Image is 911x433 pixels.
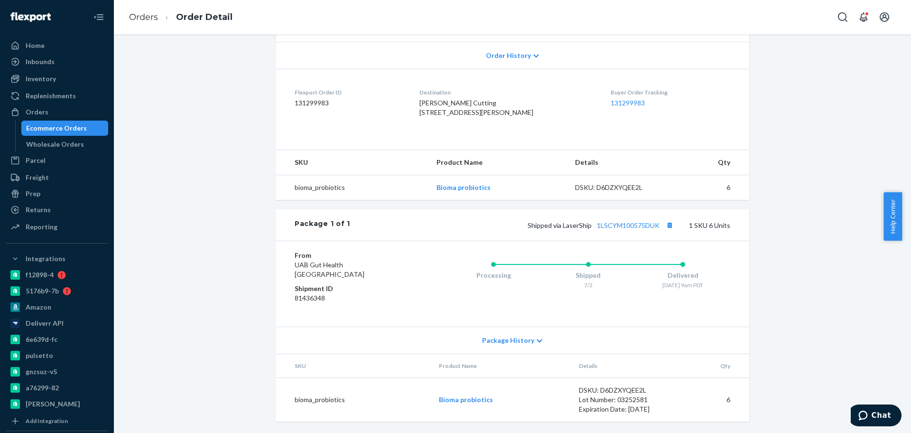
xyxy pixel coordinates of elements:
div: Add Integration [26,417,68,425]
div: Inbounds [26,57,55,66]
a: Ecommerce Orders [21,121,109,136]
div: Replenishments [26,91,76,101]
a: Add Integration [6,415,108,427]
th: Product Name [431,354,571,378]
button: Integrations [6,251,108,266]
button: Open Search Box [833,8,852,27]
div: 7/2 [541,281,636,289]
a: Reporting [6,219,108,235]
div: Integrations [26,254,65,264]
a: Parcel [6,153,108,168]
div: 6e639d-fc [26,335,57,344]
a: pulsetto [6,348,108,363]
div: a76299-82 [26,383,59,393]
dd: 131299983 [295,98,404,108]
th: Details [567,150,672,175]
a: Inbounds [6,54,108,69]
div: 1 SKU 6 Units [350,219,730,231]
div: Parcel [26,156,46,165]
div: Wholesale Orders [26,140,84,149]
dt: Buyer Order Tracking [611,88,730,96]
a: f12898-4 [6,267,108,282]
div: Orders [26,107,48,117]
div: Returns [26,205,51,215]
a: Bioma probiotics [439,395,493,404]
a: [PERSON_NAME] [6,396,108,412]
button: Close Navigation [89,8,108,27]
td: 6 [671,175,749,200]
div: Home [26,41,45,50]
dt: From [295,251,408,260]
a: Freight [6,170,108,185]
div: Package 1 of 1 [295,219,350,231]
div: f12898-4 [26,270,54,280]
img: Flexport logo [10,12,51,22]
button: Open notifications [854,8,873,27]
td: bioma_probiotics [276,378,431,422]
div: Amazon [26,302,51,312]
span: UAB Gut Health [GEOGRAPHIC_DATA] [295,261,364,278]
div: Ecommerce Orders [26,123,87,133]
div: Lot Number: 03252581 [579,395,668,405]
iframe: Opens a widget where you can chat to one of our agents [851,405,902,428]
td: bioma_probiotics [276,175,429,200]
button: Help Center [883,192,902,241]
a: Orders [129,12,158,22]
div: pulsetto [26,351,53,360]
a: Replenishments [6,88,108,104]
div: [DATE] 9am PDT [635,281,730,289]
a: Orders [6,104,108,120]
div: Reporting [26,222,57,232]
a: Bioma probiotics [437,183,491,191]
th: Qty [671,150,749,175]
button: Copy tracking number [663,219,676,231]
dd: 81436348 [295,293,408,303]
th: Product Name [429,150,567,175]
span: [PERSON_NAME] Cutting [STREET_ADDRESS][PERSON_NAME] [419,99,533,116]
a: 131299983 [611,99,645,107]
div: Delivered [635,271,730,280]
div: Shipped [541,271,636,280]
a: Inventory [6,71,108,86]
a: 1LSCYM100575DUK [597,221,660,229]
a: 6e639d-fc [6,332,108,347]
div: Freight [26,173,49,182]
a: Deliverr API [6,316,108,331]
a: Order Detail [176,12,232,22]
span: Shipped via LaserShip [528,221,676,229]
th: Qty [675,354,749,378]
td: 6 [675,378,749,422]
span: Package History [482,336,534,345]
dt: Flexport Order ID [295,88,404,96]
div: gnzsuz-v5 [26,367,57,377]
div: Deliverr API [26,319,64,328]
div: Prep [26,189,40,198]
div: DSKU: D6DZXYQEE2L [579,386,668,395]
dt: Shipment ID [295,284,408,293]
a: a76299-82 [6,380,108,395]
div: Expiration Date: [DATE] [579,405,668,414]
th: Details [571,354,676,378]
a: Returns [6,202,108,217]
div: 5176b9-7b [26,286,59,296]
div: Inventory [26,74,56,84]
th: SKU [276,354,431,378]
div: Processing [446,271,541,280]
button: Open account menu [875,8,894,27]
a: Wholesale Orders [21,137,109,152]
a: Amazon [6,300,108,315]
a: Prep [6,186,108,201]
th: SKU [276,150,429,175]
dt: Destination [419,88,596,96]
span: Order History [486,51,531,60]
div: [PERSON_NAME] [26,399,80,409]
a: gnzsuz-v5 [6,364,108,379]
a: Home [6,38,108,53]
ol: breadcrumbs [121,3,240,31]
a: 5176b9-7b [6,283,108,299]
div: DSKU: D6DZXYQEE2L [575,183,664,192]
